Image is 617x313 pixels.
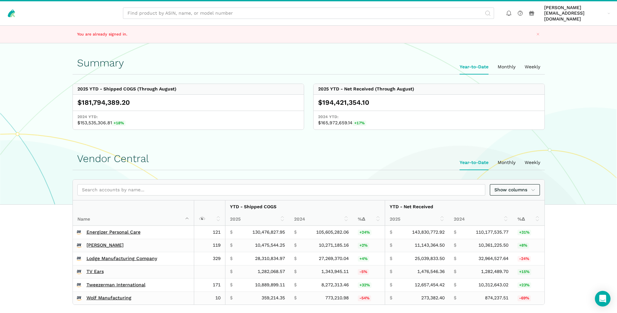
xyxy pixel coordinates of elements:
[454,256,456,262] span: $
[520,155,545,170] ui-tab: Weekly
[390,229,392,235] span: $
[358,256,369,262] span: +4%
[194,239,225,252] td: 119
[255,282,285,288] span: 10,889,899.11
[455,60,493,75] ui-tab: Year-to-Date
[476,229,508,235] span: 110,177,535.77
[517,230,531,236] span: +31%
[390,295,392,301] span: $
[194,292,225,305] td: 10
[454,229,456,235] span: $
[542,4,612,23] a: [PERSON_NAME][EMAIL_ADDRESS][DOMAIN_NAME]
[415,242,445,248] span: 11,143,364.50
[353,265,385,279] td: -4.60%
[385,213,449,226] th: 2025: activate to sort column ascending
[353,120,367,126] span: +17%
[358,230,372,236] span: +24%
[123,7,494,19] input: Find product by ASIN, name, or model number
[493,155,520,170] ui-tab: Monthly
[230,269,233,275] span: $
[289,213,353,226] th: 2024: activate to sort column ascending
[454,282,456,288] span: $
[77,184,486,196] input: Search accounts by name...
[77,31,246,37] p: You are already signed in.
[87,295,131,301] a: Wolf Manufacturing
[255,242,285,248] span: 10,475,544.25
[485,295,508,301] span: 874,237.51
[316,229,349,235] span: 105,605,282.06
[294,242,297,248] span: $
[87,269,104,275] a: TV Ears
[353,226,385,239] td: 23.55%
[262,295,285,301] span: 359,214.35
[112,120,126,126] span: +18%
[230,256,233,262] span: $
[77,153,540,164] h1: Vendor Central
[319,256,349,262] span: 27,269,370.04
[390,204,433,209] strong: YTD - Net Received
[534,30,542,38] button: Close
[230,295,233,301] span: $
[358,269,369,275] span: -5%
[415,282,445,288] span: 12,657,454.42
[318,114,540,120] span: 2024 YTD:
[77,86,176,92] div: 2025 YTD - Shipped COGS (Through August)
[513,265,544,279] td: 15.13%
[325,295,349,301] span: 773,210.98
[513,239,544,252] td: 7.55%
[194,200,225,226] th: : activate to sort column ascending
[230,204,276,209] strong: YTD - Shipped COGS
[520,60,545,75] ui-tab: Weekly
[321,269,349,275] span: 1,343,945.11
[87,282,145,288] a: Tweezerman International
[294,256,297,262] span: $
[454,295,456,301] span: $
[77,98,299,107] div: $181,794,389.20
[390,242,392,248] span: $
[258,269,285,275] span: 1,282,068.57
[353,252,385,265] td: 3.82%
[77,120,299,126] span: $153,535,306.81
[478,242,508,248] span: 10,361,225.50
[294,282,297,288] span: $
[390,269,392,275] span: $
[225,213,289,226] th: 2025: activate to sort column ascending
[87,229,141,235] a: Energizer Personal Care
[493,60,520,75] ui-tab: Monthly
[73,200,194,226] th: Name : activate to sort column descending
[294,269,297,275] span: $
[449,213,513,226] th: 2024: activate to sort column ascending
[358,282,372,288] span: +32%
[415,256,445,262] span: 25,039,833.50
[517,243,529,249] span: +8%
[513,226,544,239] td: 30.54%
[255,256,285,262] span: 28,310,834.97
[412,229,445,235] span: 143,830,772.92
[77,114,299,120] span: 2024 YTD:
[230,229,233,235] span: $
[353,292,385,305] td: -53.54%
[87,256,157,262] a: Lodge Manufacturing Company
[544,5,605,22] span: [PERSON_NAME][EMAIL_ADDRESS][DOMAIN_NAME]
[454,242,456,248] span: $
[595,291,610,306] div: Open Intercom Messenger
[454,269,456,275] span: $
[513,292,544,305] td: -68.73%
[390,282,392,288] span: $
[252,229,285,235] span: 130,476,827.95
[318,86,414,92] div: 2025 YTD - Net Received (Through August)
[513,252,544,265] td: -24.04%
[230,242,233,248] span: $
[319,242,349,248] span: 10,271,185.16
[421,295,445,301] span: 273,382.40
[517,256,531,262] span: -24%
[517,295,531,301] span: -69%
[294,229,297,235] span: $
[494,186,535,193] span: Show columns
[517,269,531,275] span: +15%
[358,295,371,301] span: -54%
[455,155,493,170] ui-tab: Year-to-Date
[513,213,544,226] th: %Δ: activate to sort column ascending
[481,269,508,275] span: 1,282,489.70
[230,282,233,288] span: $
